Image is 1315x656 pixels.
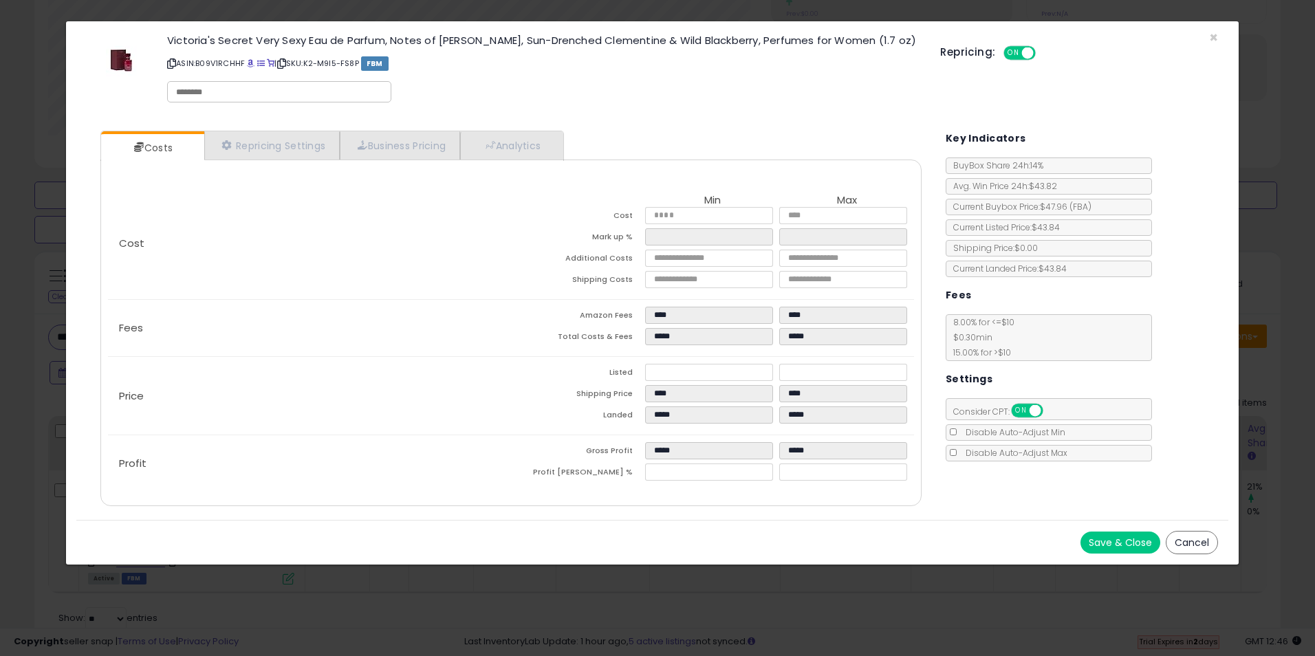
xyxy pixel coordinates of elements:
p: Cost [108,238,511,249]
span: $0.30 min [946,331,992,343]
span: × [1209,28,1218,47]
span: OFF [1034,47,1056,59]
span: Current Landed Price: $43.84 [946,263,1067,274]
p: Profit [108,458,511,469]
span: Current Buybox Price: [946,201,1091,212]
span: ON [1012,405,1030,417]
h5: Settings [946,371,992,388]
td: Profit [PERSON_NAME] % [511,463,645,485]
p: ASIN: B09V1RCHHF | SKU: K2-M9I5-FS8P [167,52,920,74]
a: Your listing only [267,58,274,69]
td: Landed [511,406,645,428]
td: Gross Profit [511,442,645,463]
span: Current Listed Price: $43.84 [946,221,1060,233]
td: Listed [511,364,645,385]
h5: Fees [946,287,972,304]
span: 15.00 % for > $10 [946,347,1011,358]
td: Shipping Costs [511,271,645,292]
td: Shipping Price [511,385,645,406]
a: Costs [101,134,203,162]
a: Repricing Settings [204,131,340,160]
span: Shipping Price: $0.00 [946,242,1038,254]
img: 21Zo676vNcL._SL60_.jpg [106,35,137,76]
span: $47.96 [1040,201,1091,212]
button: Cancel [1166,531,1218,554]
p: Price [108,391,511,402]
span: Consider CPT: [946,406,1061,417]
span: ( FBA ) [1069,201,1091,212]
span: Disable Auto-Adjust Max [959,447,1067,459]
td: Total Costs & Fees [511,328,645,349]
h5: Repricing: [940,47,995,58]
td: Cost [511,207,645,228]
th: Max [779,195,913,207]
span: FBM [361,56,389,71]
span: OFF [1041,405,1063,417]
td: Mark up % [511,228,645,250]
span: Avg. Win Price 24h: $43.82 [946,180,1057,192]
a: Business Pricing [340,131,460,160]
h5: Key Indicators [946,130,1026,147]
td: Additional Costs [511,250,645,271]
p: Fees [108,322,511,334]
h3: Victoria's Secret Very Sexy Eau de Parfum, Notes of [PERSON_NAME], Sun-Drenched Clementine & Wild... [167,35,920,45]
a: Analytics [460,131,562,160]
a: BuyBox page [247,58,254,69]
span: ON [1006,47,1023,59]
th: Min [645,195,779,207]
a: All offer listings [257,58,265,69]
span: 8.00 % for <= $10 [946,316,1014,358]
span: Disable Auto-Adjust Min [959,426,1065,438]
button: Save & Close [1080,532,1160,554]
td: Amazon Fees [511,307,645,328]
span: BuyBox Share 24h: 14% [946,160,1043,171]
